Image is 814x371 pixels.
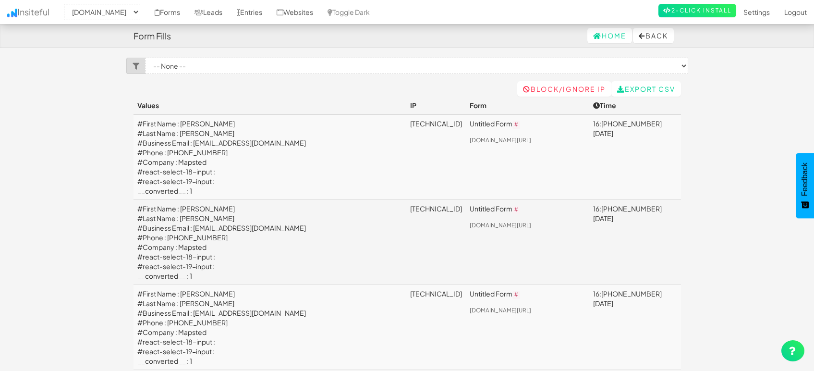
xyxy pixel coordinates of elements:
[7,9,17,17] img: icon.png
[470,307,531,314] a: [DOMAIN_NAME][URL]
[512,291,520,299] code: #
[470,289,585,300] p: Untitled Form
[470,204,585,215] p: Untitled Form
[410,289,462,298] a: [TECHNICAL_ID]
[796,153,814,218] button: Feedback - Show survey
[517,81,611,97] a: Block/Ignore IP
[470,119,585,130] p: Untitled Form
[134,97,407,114] th: Values
[410,119,462,128] a: [TECHNICAL_ID]
[589,114,681,200] td: 16:[PHONE_NUMBER][DATE]
[658,4,736,17] a: 2-Click Install
[512,121,520,129] code: #
[406,97,466,114] th: IP
[801,162,809,196] span: Feedback
[589,285,681,370] td: 16:[PHONE_NUMBER][DATE]
[410,204,462,213] a: [TECHNICAL_ID]
[470,136,531,144] a: [DOMAIN_NAME][URL]
[134,31,171,41] h4: Form Fills
[134,285,407,370] td: #First Name : [PERSON_NAME] #Last Name : [PERSON_NAME] #Business Email : [EMAIL_ADDRESS][DOMAIN_N...
[589,97,681,114] th: Time
[589,200,681,285] td: 16:[PHONE_NUMBER][DATE]
[633,28,674,43] button: Back
[512,206,520,214] code: #
[470,222,531,229] a: [DOMAIN_NAME][URL]
[466,97,589,114] th: Form
[587,28,632,43] a: Home
[134,200,407,285] td: #First Name : [PERSON_NAME] #Last Name : [PERSON_NAME] #Business Email : [EMAIL_ADDRESS][DOMAIN_N...
[134,114,407,200] td: #First Name : [PERSON_NAME] #Last Name : [PERSON_NAME] #Business Email : [EMAIL_ADDRESS][DOMAIN_N...
[611,81,681,97] a: Export CSV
